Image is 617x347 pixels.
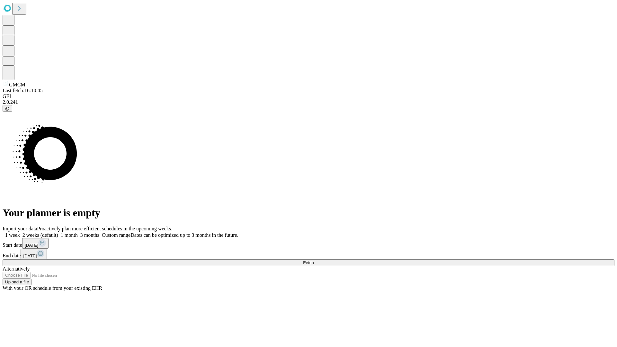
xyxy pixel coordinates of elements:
[3,105,12,112] button: @
[3,279,31,285] button: Upload a file
[3,266,30,271] span: Alternatively
[22,238,49,249] button: [DATE]
[5,106,10,111] span: @
[9,82,25,87] span: GMCM
[37,226,172,231] span: Proactively plan more efficient schedules in the upcoming weeks.
[3,285,102,291] span: With your OR schedule from your existing EHR
[23,254,37,258] span: [DATE]
[3,226,37,231] span: Import your data
[3,249,614,259] div: End date
[5,232,20,238] span: 1 week
[21,249,47,259] button: [DATE]
[3,207,614,219] h1: Your planner is empty
[3,259,614,266] button: Fetch
[102,232,130,238] span: Custom range
[80,232,99,238] span: 3 months
[22,232,58,238] span: 2 weeks (default)
[130,232,238,238] span: Dates can be optimized up to 3 months in the future.
[303,260,314,265] span: Fetch
[3,93,614,99] div: GEI
[25,243,38,248] span: [DATE]
[61,232,78,238] span: 1 month
[3,238,614,249] div: Start date
[3,99,614,105] div: 2.0.241
[3,88,43,93] span: Last fetch: 16:10:45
